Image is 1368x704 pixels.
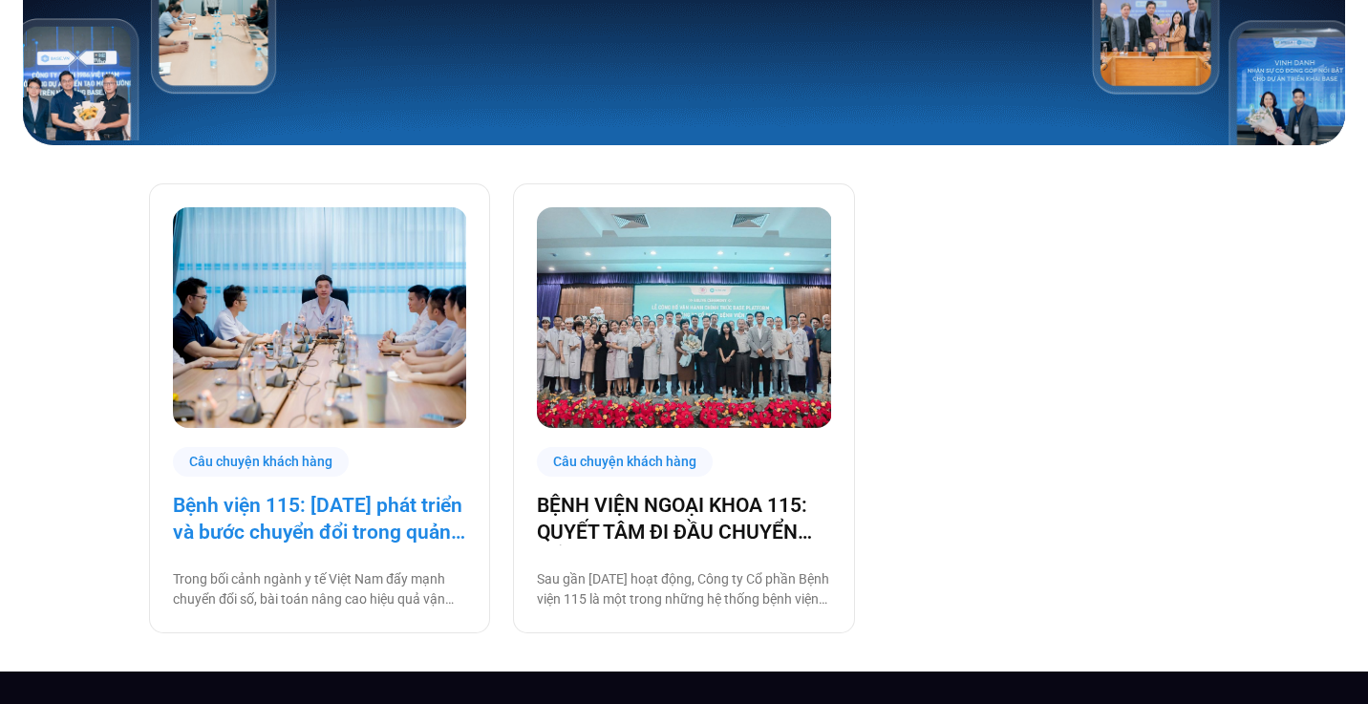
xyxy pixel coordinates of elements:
a: BỆNH VIỆN NGOẠI KHOA 115: QUYẾT TÂM ĐI ĐẦU CHUYỂN ĐỔI SỐ NGÀNH Y TẾ! [537,492,830,545]
p: Sau gần [DATE] hoạt động, Công ty Cổ phần Bệnh viện 115 là một trong những hệ thống bệnh viện ngo... [537,569,830,609]
a: Bệnh viện 115: [DATE] phát triển và bước chuyển đổi trong quản trị bệnh viện tư nhân [173,492,466,545]
div: Câu chuyện khách hàng [173,447,349,477]
div: Câu chuyện khách hàng [537,447,713,477]
p: Trong bối cảnh ngành y tế Việt Nam đẩy mạnh chuyển đổi số, bài toán nâng cao hiệu quả vận hành đa... [173,569,466,609]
